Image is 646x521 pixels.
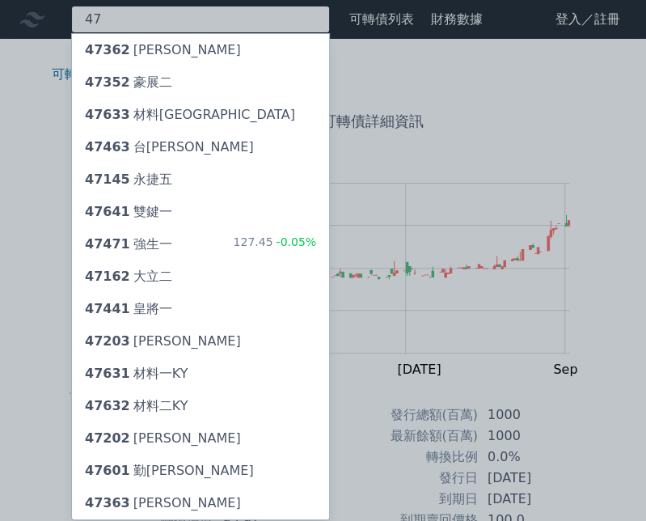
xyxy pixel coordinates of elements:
div: 勤[PERSON_NAME] [85,461,254,481]
div: 材料二KY [85,396,188,416]
div: 豪展二 [85,73,172,92]
a: 47362[PERSON_NAME] [72,34,329,66]
span: 47202 [85,430,130,446]
a: 47352豪展二 [72,66,329,99]
a: 47441皇將一 [72,293,329,325]
div: 127.45 [233,235,316,254]
span: 47471 [85,236,130,252]
div: 大立二 [85,267,172,286]
a: 47145永捷五 [72,163,329,196]
span: -0.05% [272,235,316,248]
a: 47203[PERSON_NAME] [72,325,329,358]
span: 47641 [85,204,130,219]
span: 47203 [85,333,130,349]
span: 47352 [85,74,130,90]
a: 47601勤[PERSON_NAME] [72,455,329,487]
a: 47633材料[GEOGRAPHIC_DATA] [72,99,329,131]
span: 47601 [85,463,130,478]
div: 材料一KY [85,364,188,383]
span: 47632 [85,398,130,413]
a: 47641雙鍵一 [72,196,329,228]
div: 永捷五 [85,170,172,189]
div: [PERSON_NAME] [85,40,241,60]
span: 47363 [85,495,130,510]
span: 47162 [85,269,130,284]
span: 47145 [85,172,130,187]
span: 47631 [85,366,130,381]
a: 47632材料二KY [72,390,329,422]
a: 47471強生一 127.45-0.05% [72,228,329,260]
div: [PERSON_NAME] [85,332,241,351]
span: 47362 [85,42,130,57]
span: 47633 [85,107,130,122]
div: [PERSON_NAME] [85,493,241,513]
div: 雙鍵一 [85,202,172,222]
div: 材料[GEOGRAPHIC_DATA] [85,105,295,125]
span: 47463 [85,139,130,155]
span: 47441 [85,301,130,316]
div: 強生一 [85,235,172,254]
a: 47463台[PERSON_NAME] [72,131,329,163]
div: 台[PERSON_NAME] [85,138,254,157]
a: 47631材料一KY [72,358,329,390]
div: [PERSON_NAME] [85,429,241,448]
a: 47162大立二 [72,260,329,293]
a: 47202[PERSON_NAME] [72,422,329,455]
a: 47363[PERSON_NAME] [72,487,329,519]
div: 皇將一 [85,299,172,319]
